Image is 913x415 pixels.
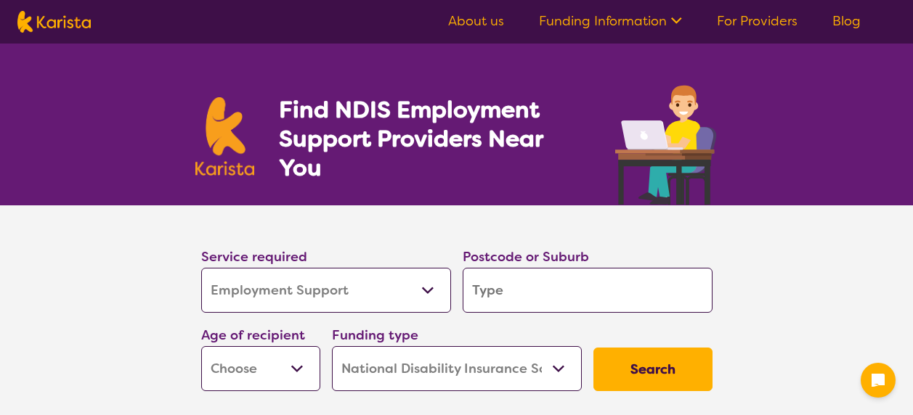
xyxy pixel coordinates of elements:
[201,326,305,344] label: Age of recipient
[17,11,91,33] img: Karista logo
[615,78,718,205] img: employment-support
[332,326,418,344] label: Funding type
[593,348,713,391] button: Search
[463,248,589,266] label: Postcode or Suburb
[201,248,307,266] label: Service required
[539,12,682,30] a: Funding Information
[195,97,255,176] img: Karista logo
[832,12,861,30] a: Blog
[463,268,713,313] input: Type
[717,12,798,30] a: For Providers
[279,95,590,182] h1: Find NDIS Employment Support Providers Near You
[448,12,504,30] a: About us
